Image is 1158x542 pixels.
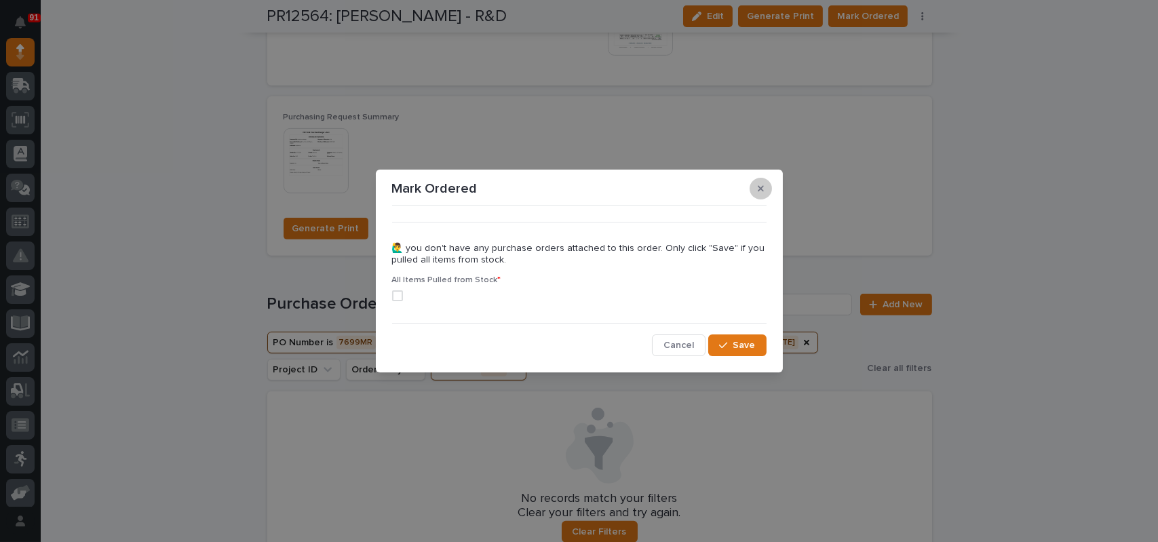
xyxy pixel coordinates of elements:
[708,334,766,356] button: Save
[652,334,706,356] button: Cancel
[663,339,694,351] span: Cancel
[392,180,478,197] p: Mark Ordered
[392,276,501,284] span: All Items Pulled from Stock
[392,243,767,266] p: 🙋‍♂️ you don't have any purchase orders attached to this order. Only click "Save" if you pulled a...
[733,339,756,351] span: Save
